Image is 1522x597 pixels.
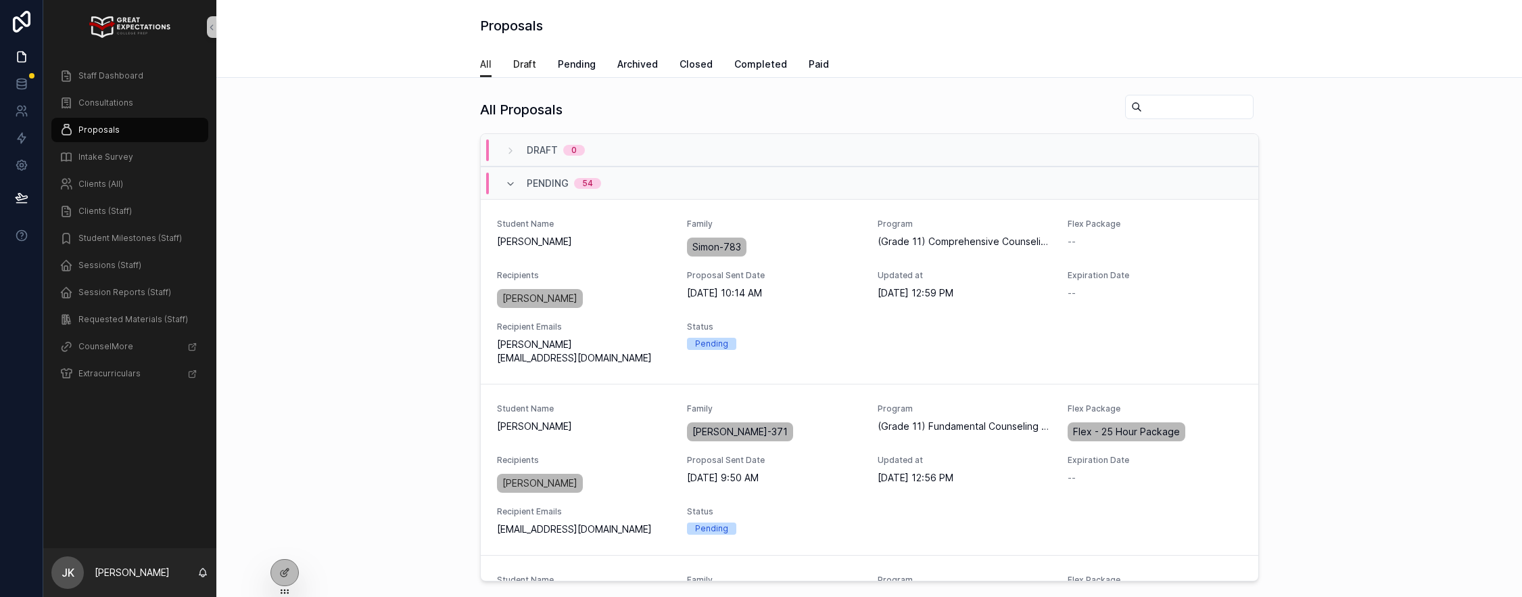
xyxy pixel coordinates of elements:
[51,64,208,88] a: Staff Dashboard
[497,219,671,229] span: Student Name
[95,566,170,579] p: [PERSON_NAME]
[692,240,741,254] span: Simon-783
[497,322,671,332] span: Recipient Emails
[734,58,787,71] span: Completed
[617,52,658,79] a: Archived
[78,125,120,135] span: Proposals
[51,280,208,305] a: Session Reports (Staff)
[687,322,861,332] span: Status
[497,338,671,365] span: [PERSON_NAME][EMAIL_ADDRESS][DOMAIN_NAME]
[481,199,1258,384] a: Student Name[PERSON_NAME]FamilySimon-783Program(Grade 11) Comprehensive Counseling ProgramFlex Pa...
[51,145,208,169] a: Intake Survey
[1073,425,1180,439] span: Flex - 25 Hour Package
[497,420,671,433] span: [PERSON_NAME]
[687,471,861,485] span: [DATE] 9:50 AM
[51,172,208,196] a: Clients (All)
[582,178,593,189] div: 54
[1068,219,1242,229] span: Flex Package
[734,52,787,79] a: Completed
[51,334,208,359] a: CounselMore
[78,368,141,379] span: Extracurriculars
[43,54,216,403] div: scrollable content
[51,361,208,386] a: Extracurriculars
[527,143,558,157] span: Draft
[78,341,133,352] span: CounselMore
[1068,455,1242,466] span: Expiration Date
[558,52,596,79] a: Pending
[878,575,1052,585] span: Program
[1068,575,1242,585] span: Flex Package
[78,233,182,244] span: Student Milestones (Staff)
[878,420,1052,433] span: (Grade 11) Fundamental Counseling Program
[502,292,577,305] span: [PERSON_NAME]
[617,58,658,71] span: Archived
[878,235,1052,248] span: (Grade 11) Comprehensive Counseling Program
[527,177,569,190] span: Pending
[497,523,671,536] span: [EMAIL_ADDRESS][DOMAIN_NAME]
[687,286,861,300] span: [DATE] 10:14 AM
[878,455,1052,466] span: Updated at
[51,307,208,332] a: Requested Materials (Staff)
[497,474,583,493] a: [PERSON_NAME]
[878,286,1052,300] span: [DATE] 12:59 PM
[1068,235,1076,248] span: --
[62,565,74,581] span: JK
[497,235,671,248] span: [PERSON_NAME]
[51,226,208,250] a: Student Milestones (Staff)
[1068,270,1242,281] span: Expiration Date
[692,425,788,439] span: [PERSON_NAME]-371
[809,52,829,79] a: Paid
[695,523,728,535] div: Pending
[497,575,671,585] span: Student Name
[1068,471,1076,485] span: --
[1068,286,1076,300] span: --
[687,506,861,517] span: Status
[78,179,123,190] span: Clients (All)
[78,260,141,271] span: Sessions (Staff)
[1068,403,1242,414] span: Flex Package
[497,403,671,414] span: Student Name
[497,270,671,281] span: Recipients
[89,16,170,38] img: App logo
[78,314,188,325] span: Requested Materials (Staff)
[502,477,577,490] span: [PERSON_NAME]
[78,287,171,298] span: Session Reports (Staff)
[558,58,596,71] span: Pending
[878,219,1052,229] span: Program
[687,455,861,466] span: Proposal Sent Date
[687,403,861,414] span: Family
[687,575,861,585] span: Family
[51,253,208,278] a: Sessions (Staff)
[78,152,133,162] span: Intake Survey
[513,52,536,79] a: Draft
[51,199,208,223] a: Clients (Staff)
[51,118,208,142] a: Proposals
[480,16,543,35] h1: Proposals
[878,403,1052,414] span: Program
[480,100,563,119] h1: All Proposals
[480,52,492,78] a: All
[480,58,492,71] span: All
[571,145,577,156] div: 0
[878,270,1052,281] span: Updated at
[687,219,861,229] span: Family
[78,97,133,108] span: Consultations
[78,206,132,217] span: Clients (Staff)
[51,91,208,115] a: Consultations
[481,384,1258,555] a: Student Name[PERSON_NAME]Family[PERSON_NAME]-371Program(Grade 11) Fundamental Counseling ProgramF...
[680,52,713,79] a: Closed
[513,58,536,71] span: Draft
[78,70,143,81] span: Staff Dashboard
[878,471,1052,485] span: [DATE] 12:56 PM
[680,58,713,71] span: Closed
[497,506,671,517] span: Recipient Emails
[695,338,728,350] div: Pending
[497,289,583,308] a: [PERSON_NAME]
[687,270,861,281] span: Proposal Sent Date
[809,58,829,71] span: Paid
[497,455,671,466] span: Recipients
